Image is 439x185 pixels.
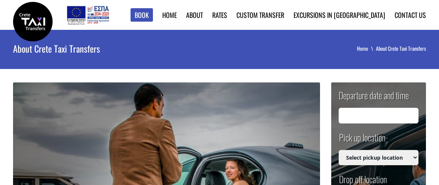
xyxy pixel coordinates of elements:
a: Home [162,10,177,20]
a: Crete Taxi Transfers | No1 Reliable Crete Taxi Transfers | Crete Taxi Transfers [13,17,53,25]
a: Custom Transfer [236,10,284,20]
a: Rates [212,10,227,20]
label: Pick up location [339,131,385,150]
img: e-bannersEUERDF180X90.jpg [66,4,110,26]
h1: About Crete Taxi Transfers [13,30,243,67]
img: Crete Taxi Transfers | No1 Reliable Crete Taxi Transfers | Crete Taxi Transfers [13,2,53,41]
a: About [186,10,203,20]
label: Departure date and time [339,89,409,108]
a: Home [357,44,376,52]
a: Book [131,8,153,22]
a: Contact us [395,10,426,20]
a: Excursions in [GEOGRAPHIC_DATA] [294,10,385,20]
li: About Crete Taxi Transfers [376,45,426,52]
